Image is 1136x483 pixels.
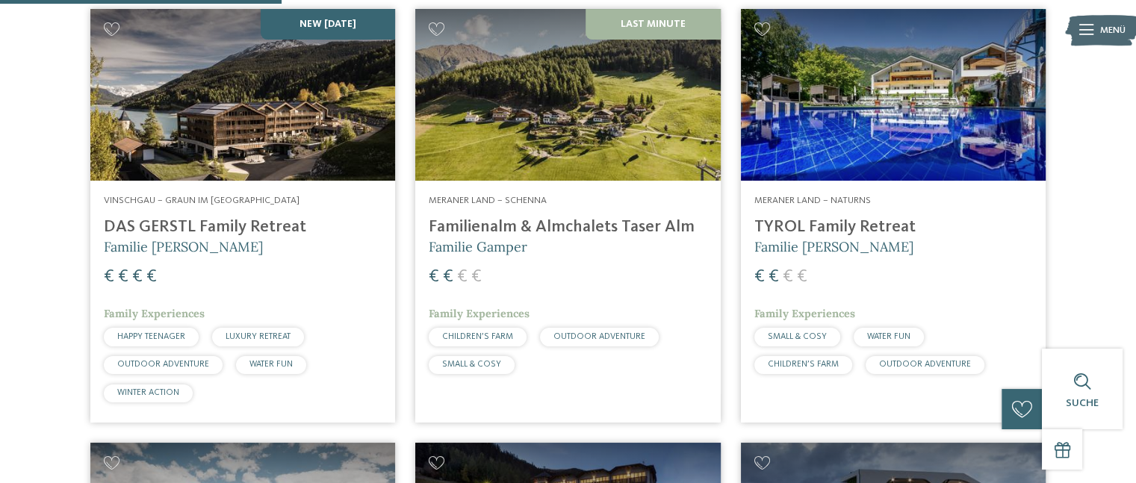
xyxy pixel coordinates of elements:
span: OUTDOOR ADVENTURE [879,360,971,369]
span: € [783,268,793,286]
a: Familienhotels gesucht? Hier findet ihr die besten! Last Minute Meraner Land – Schenna Familienal... [415,9,720,423]
span: WINTER ACTION [117,388,179,397]
span: € [132,268,143,286]
span: € [118,268,128,286]
span: WATER FUN [249,360,293,369]
span: Family Experiences [429,307,530,320]
span: SMALL & COSY [442,360,501,369]
span: WATER FUN [867,332,910,341]
img: Familien Wellness Residence Tyrol **** [741,9,1046,181]
img: Familienhotels gesucht? Hier findet ihr die besten! [415,9,720,181]
span: HAPPY TEENAGER [117,332,185,341]
h4: TYROL Family Retreat [754,217,1032,237]
span: € [471,268,482,286]
span: € [797,268,807,286]
span: Family Experiences [754,307,855,320]
h4: DAS GERSTL Family Retreat [104,217,382,237]
span: CHILDREN’S FARM [768,360,839,369]
span: € [443,268,453,286]
span: € [104,268,114,286]
span: OUTDOOR ADVENTURE [553,332,645,341]
span: Vinschgau – Graun im [GEOGRAPHIC_DATA] [104,196,299,205]
span: € [146,268,157,286]
span: Family Experiences [104,307,205,320]
h4: Familienalm & Almchalets Taser Alm [429,217,707,237]
span: LUXURY RETREAT [226,332,291,341]
span: Suche [1066,398,1099,408]
span: € [754,268,765,286]
span: Familie Gamper [429,238,527,255]
span: Familie [PERSON_NAME] [104,238,263,255]
span: € [457,268,468,286]
span: Meraner Land – Naturns [754,196,871,205]
span: € [769,268,779,286]
span: Familie [PERSON_NAME] [754,238,913,255]
a: Familienhotels gesucht? Hier findet ihr die besten! Meraner Land – Naturns TYROL Family Retreat F... [741,9,1046,423]
img: Familienhotels gesucht? Hier findet ihr die besten! [90,9,395,181]
span: Meraner Land – Schenna [429,196,547,205]
span: € [429,268,439,286]
span: SMALL & COSY [768,332,827,341]
a: Familienhotels gesucht? Hier findet ihr die besten! NEW [DATE] Vinschgau – Graun im [GEOGRAPHIC_D... [90,9,395,423]
span: CHILDREN’S FARM [442,332,513,341]
span: OUTDOOR ADVENTURE [117,360,209,369]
